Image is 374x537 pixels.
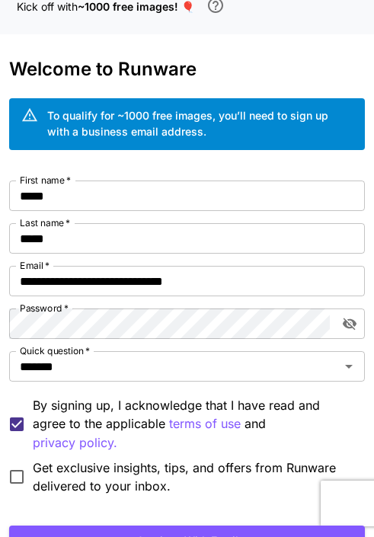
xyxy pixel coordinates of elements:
label: Last name [20,216,70,229]
p: By signing up, I acknowledge that I have read and agree to the applicable and [33,396,352,452]
button: By signing up, I acknowledge that I have read and agree to the applicable terms of use and [33,433,117,452]
button: By signing up, I acknowledge that I have read and agree to the applicable and privacy policy. [169,414,241,433]
span: Get exclusive insights, tips, and offers from Runware delivered to your inbox. [33,459,352,495]
label: Password [20,302,69,315]
p: privacy policy. [33,433,117,452]
label: Email [20,259,50,272]
h3: Welcome to Runware [9,59,364,80]
label: First name [20,174,71,187]
button: toggle password visibility [336,310,363,337]
p: terms of use [169,414,241,433]
label: Quick question [20,344,90,357]
div: To qualify for ~1000 free images, you’ll need to sign up with a business email address. [47,107,352,139]
button: Open [338,356,360,377]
